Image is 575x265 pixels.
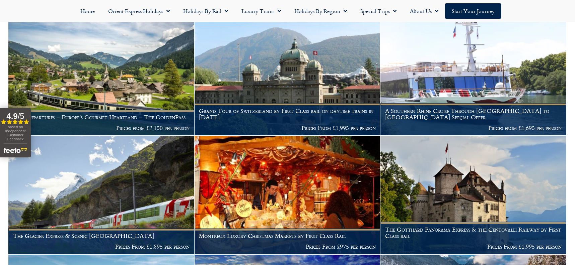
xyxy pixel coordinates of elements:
[199,243,376,250] p: Prices From £975 per person
[385,226,562,239] h1: The Gotthard Panorama Express & the Centovalli Railway by First Class rail
[380,17,567,136] a: A Southern Rhine Cruise Through [GEOGRAPHIC_DATA] to [GEOGRAPHIC_DATA] Special Offer Prices from ...
[3,3,572,19] nav: Menu
[74,3,101,19] a: Home
[380,136,567,254] a: The Gotthard Panorama Express & the Centovalli Railway by First Class rail Prices From £1,995 per...
[288,3,354,19] a: Holidays by Region
[8,17,195,136] a: 2025 Departures – Europe’s Gourmet Heartland – The GoldenPass Prices from £2,150 per person
[380,136,566,254] img: Chateau de Chillon Montreux
[195,17,381,136] a: Grand Tour of Switzerland by First Class rail on daytime trains in [DATE] Prices From £1,995 per ...
[445,3,501,19] a: Start your Journey
[13,125,190,131] p: Prices from £2,150 per person
[199,233,376,239] h1: Montreux Luxury Christmas Markets by First Class Rail
[385,125,562,131] p: Prices from £1,695 per person
[8,136,195,254] a: The Glacier Express & Scenic [GEOGRAPHIC_DATA] Prices From £1,895 per person
[385,243,562,250] p: Prices From £1,995 per person
[235,3,288,19] a: Luxury Trains
[199,125,376,131] p: Prices From £1,995 per person
[403,3,445,19] a: About Us
[176,3,235,19] a: Holidays by Rail
[101,3,176,19] a: Orient Express Holidays
[385,108,562,121] h1: A Southern Rhine Cruise Through [GEOGRAPHIC_DATA] to [GEOGRAPHIC_DATA] Special Offer
[199,108,376,121] h1: Grand Tour of Switzerland by First Class rail on daytime trains in [DATE]
[13,233,190,239] h1: The Glacier Express & Scenic [GEOGRAPHIC_DATA]
[195,136,381,254] a: Montreux Luxury Christmas Markets by First Class Rail Prices From £975 per person
[13,114,190,121] h1: 2025 Departures – Europe’s Gourmet Heartland – The GoldenPass
[354,3,403,19] a: Special Trips
[13,243,190,250] p: Prices From £1,895 per person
